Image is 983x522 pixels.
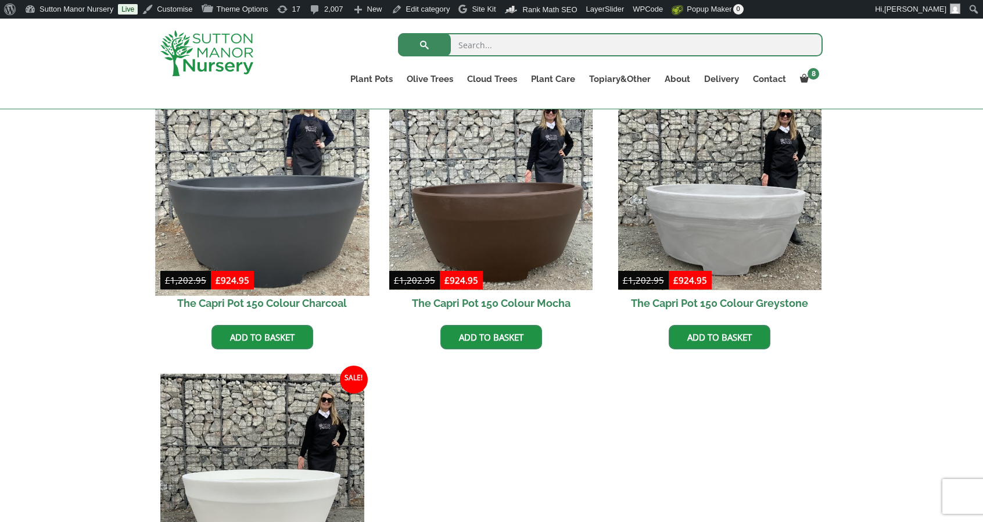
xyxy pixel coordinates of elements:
[400,71,460,87] a: Olive Trees
[623,274,628,286] span: £
[669,325,770,349] a: Add to basket: “The Capri Pot 150 Colour Greystone”
[444,274,478,286] bdi: 924.95
[394,274,435,286] bdi: 1,202.95
[793,71,823,87] a: 8
[216,274,221,286] span: £
[216,274,249,286] bdi: 924.95
[389,290,593,316] h2: The Capri Pot 150 Colour Mocha
[160,87,364,317] a: Sale! The Capri Pot 150 Colour Charcoal
[160,30,253,76] img: logo
[582,71,658,87] a: Topiary&Other
[697,71,746,87] a: Delivery
[389,87,593,291] img: The Capri Pot 150 Colour Mocha
[340,366,368,394] span: Sale!
[618,87,822,317] a: Sale! The Capri Pot 150 Colour Greystone
[618,290,822,316] h2: The Capri Pot 150 Colour Greystone
[211,325,313,349] a: Add to basket: “The Capri Pot 150 Colour Charcoal”
[658,71,697,87] a: About
[118,4,138,15] a: Live
[440,325,542,349] a: Add to basket: “The Capri Pot 150 Colour Mocha”
[623,274,664,286] bdi: 1,202.95
[733,4,744,15] span: 0
[343,71,400,87] a: Plant Pots
[165,274,206,286] bdi: 1,202.95
[746,71,793,87] a: Contact
[398,33,823,56] input: Search...
[618,87,822,291] img: The Capri Pot 150 Colour Greystone
[884,5,946,13] span: [PERSON_NAME]
[673,274,707,286] bdi: 924.95
[444,274,450,286] span: £
[165,274,170,286] span: £
[523,5,577,14] span: Rank Math SEO
[673,274,679,286] span: £
[472,5,496,13] span: Site Kit
[155,81,369,295] img: The Capri Pot 150 Colour Charcoal
[160,290,364,316] h2: The Capri Pot 150 Colour Charcoal
[460,71,524,87] a: Cloud Trees
[524,71,582,87] a: Plant Care
[808,68,819,80] span: 8
[389,87,593,317] a: Sale! The Capri Pot 150 Colour Mocha
[394,274,399,286] span: £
